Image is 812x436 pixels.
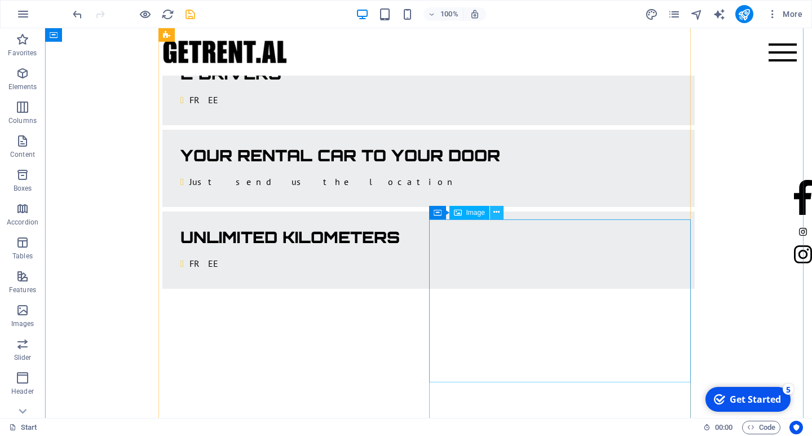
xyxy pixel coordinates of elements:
i: Pages (Ctrl+Alt+S) [668,8,681,21]
p: Features [9,285,36,294]
button: Code [742,421,780,434]
p: Columns [8,116,37,125]
div: 5 [83,1,95,12]
button: More [762,5,807,23]
p: Elements [8,82,37,91]
button: publish [735,5,753,23]
p: Favorites [8,49,37,58]
button: pages [668,7,681,21]
i: Reload page [161,8,174,21]
button: Click here to leave preview mode and continue editing [138,7,152,21]
span: 00 00 [715,421,732,434]
i: AI Writer [713,8,726,21]
p: Slider [14,353,32,362]
div: Get Started [30,11,82,23]
button: 100% [423,7,464,21]
i: Save (Ctrl+S) [184,8,197,21]
button: design [645,7,659,21]
p: Header [11,387,34,396]
a: Click to cancel selection. Double-click to open Pages [9,421,37,434]
button: save [183,7,197,21]
p: Content [10,150,35,159]
button: reload [161,7,174,21]
button: text_generator [713,7,726,21]
span: Image [466,209,485,216]
i: Undo: Delete elements (Ctrl+Z) [71,8,84,21]
div: Get Started 5 items remaining, 0% complete [6,5,91,29]
i: Design (Ctrl+Alt+Y) [645,8,658,21]
h6: Session time [703,421,733,434]
p: Accordion [7,218,38,227]
span: : [723,423,725,431]
p: Images [11,319,34,328]
button: Usercentrics [789,421,803,434]
button: undo [70,7,84,21]
i: On resize automatically adjust zoom level to fit chosen device. [470,9,480,19]
i: Publish [738,8,751,21]
span: More [767,8,802,20]
button: navigator [690,7,704,21]
i: Navigator [690,8,703,21]
span: Code [747,421,775,434]
h6: 100% [440,7,458,21]
p: Boxes [14,184,32,193]
p: Tables [12,252,33,261]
